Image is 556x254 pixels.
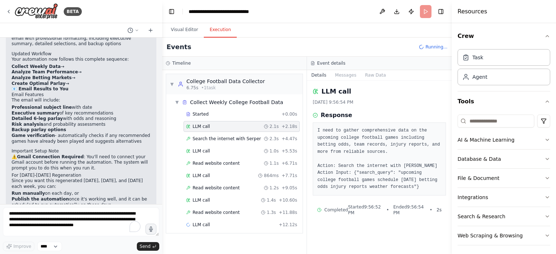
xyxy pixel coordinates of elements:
strong: Analyze Team Performance [12,69,78,74]
span: • [386,207,389,213]
span: 1.1s [270,160,279,166]
span: 2.1s [270,124,279,129]
p: ⚠️ : You'll need to connect your Gmail account before running the automation. The system will pro... [12,154,151,171]
div: Web Scraping & Browsing [458,232,523,239]
span: + 7.71s [282,173,297,178]
div: Collect Weekly College Football Data [190,99,283,106]
div: AI & Machine Learning [458,136,514,143]
h2: LLM call [321,86,351,96]
button: Details [307,70,331,80]
button: Click to speak your automation idea [146,224,156,234]
h3: Timeline [172,60,191,66]
div: Tools [458,112,550,251]
span: • [430,207,432,213]
textarea: To enrich screen reader interactions, please activate Accessibility in Grammarly extension settings [3,207,159,236]
span: 2.3s [270,136,279,142]
div: BETA [64,7,82,16]
li: - Delivers your analysis via email with professional formatting, including executive summary, det... [12,30,151,47]
div: File & Document [458,175,500,182]
h2: Email Features [12,92,151,98]
span: + 11.88s [279,210,297,215]
li: → [12,75,151,81]
h2: Important Setup Note [12,148,151,154]
span: ▼ [170,81,174,87]
span: Running... [425,44,447,50]
strong: Analyze Betting Markets [12,75,72,80]
span: + 0.00s [282,111,297,117]
li: once it's working well, and it can be scheduled to run automatically on those days [12,197,151,208]
strong: Collect Weekly Data [12,64,61,69]
pre: I need to gather comprehensive data on the upcoming college football games including betting odds... [317,127,441,191]
nav: breadcrumb [189,8,265,15]
span: + 10.60s [279,197,297,203]
strong: Gmail Connection Required [17,154,84,159]
p: The email will include: [12,98,151,103]
span: Improve [13,244,31,249]
h3: Response [321,111,352,120]
strong: Run manually [12,191,45,196]
button: Switch to previous chat [125,26,142,35]
span: ▼ [175,99,179,105]
li: with odds and reasoning [12,116,151,122]
div: [DATE] 9:56:54 PM [313,99,446,105]
span: • 1 task [201,85,216,91]
button: Hide left sidebar [167,7,177,17]
li: → [12,64,151,70]
h2: Events [167,42,191,52]
li: → [12,69,151,75]
span: + 12.12s [279,222,297,228]
span: Send [140,244,151,249]
span: + 6.71s [282,160,297,166]
span: 1.2s [270,185,279,191]
li: on each day, or [12,191,151,197]
span: LLM call [193,148,210,154]
strong: Backup parlay options [12,127,66,132]
button: Hide right sidebar [436,7,446,17]
div: Agent [472,73,487,81]
span: 6.75s [186,85,198,91]
span: + 2.18s [282,124,297,129]
span: 864ms [264,173,279,178]
strong: 📧 Email Results to You [12,86,68,91]
span: + 5.53s [282,148,297,154]
strong: Detailed 6-leg parlay [12,116,63,121]
button: Tools [458,91,550,112]
button: Integrations [458,188,550,207]
button: File & Document [458,169,550,188]
button: Raw Data [361,70,390,80]
span: Completed [324,207,348,213]
button: Visual Editor [165,22,204,38]
span: LLM call [193,173,210,178]
strong: Create Optimal Parlay [12,81,66,86]
strong: Publish the automation [12,197,69,202]
strong: Risk analysis [12,122,43,127]
button: Send [137,242,159,251]
li: of key recommendations [12,111,151,116]
img: Logo [14,3,58,20]
p: Your automation now follows this complete sequence: [12,57,151,63]
button: Web Scraping & Browsing [458,226,550,245]
span: LLM call [193,222,210,228]
strong: Professional subject line [12,105,72,110]
h4: Resources [458,7,487,16]
button: AI & Machine Learning [458,130,550,149]
div: Search & Research [458,213,505,220]
span: Ended 9:56:54 PM [393,204,426,216]
h2: For [DATE]-[DATE] Regeneration [12,173,151,178]
span: LLM call [193,197,210,203]
p: Since you want this regenerated [DATE], [DATE], and [DATE] each week, you can: [12,178,151,189]
button: Start a new chat [145,26,156,35]
span: 1.3s [267,210,276,215]
div: Crew [458,46,550,91]
div: Database & Data [458,155,501,163]
span: Started 9:56:52 PM [348,204,382,216]
h3: Event details [317,60,345,66]
span: Read website content [193,210,240,215]
li: with date [12,105,151,111]
strong: Executive summary [12,111,59,116]
button: Messages [331,70,361,80]
span: Search the internet with Serper [193,136,261,142]
div: Task [472,54,483,61]
span: 1.4s [267,197,276,203]
button: Improve [3,242,34,251]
